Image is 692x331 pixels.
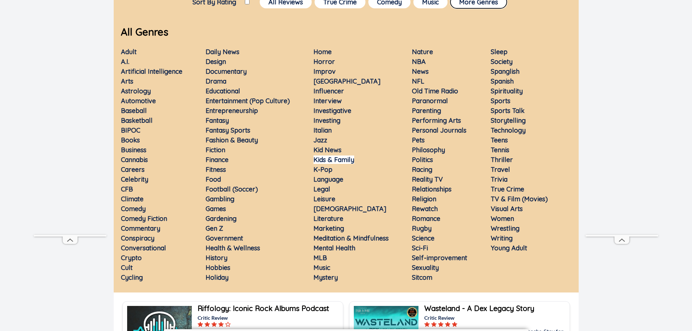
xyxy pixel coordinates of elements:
a: Nature [412,48,433,56]
a: Business [121,146,146,154]
a: Adult [121,48,137,56]
a: Performing Arts [412,116,461,125]
b: Wasteland - A Dex Legacy Story [424,304,534,313]
a: Marketing [313,224,344,233]
a: Thriller [491,156,513,164]
a: Kid News [313,146,341,154]
a: Climate [121,195,143,203]
a: Hobbies [206,263,230,272]
a: Artificial Intelligence [121,67,182,76]
a: Basketball [121,116,153,125]
a: [GEOGRAPHIC_DATA] [313,77,381,85]
a: Books [121,136,140,144]
a: Leisure [313,195,335,203]
a: Paranormal [412,97,448,105]
a: Writing [491,234,513,242]
a: Technology [491,126,526,134]
p: Critic Review [198,314,341,322]
a: NBA [412,57,426,66]
a: Influencer [313,87,344,95]
a: Daily News [206,48,239,56]
a: Society [491,57,513,66]
a: Wrestling [491,224,519,233]
a: K-Pop [313,165,332,174]
a: Romance [412,214,440,223]
a: Baseball [121,106,147,115]
a: Young Adult [491,244,527,252]
a: Comedy Fiction [121,214,167,223]
a: Health & Wellness [206,244,260,252]
a: Cult [121,263,133,272]
a: Science [412,234,434,242]
a: Holiday [206,273,228,282]
a: Religion [412,195,436,203]
a: Sitcom [412,273,432,282]
a: Sports Talk [491,106,525,115]
a: Comedy [121,205,146,213]
a: Pets [412,136,425,144]
a: Gardening [206,214,236,223]
a: Government [206,234,243,242]
a: Spanglish [491,67,519,76]
a: BIPOC [121,126,140,134]
a: Fiction [206,146,225,154]
a: Sleep [491,48,507,56]
a: TV & Film (Movies) [491,195,548,203]
a: Automotive [121,97,156,105]
a: NFL [412,77,424,85]
a: Spanish [491,77,514,85]
a: Jazz [313,136,327,144]
a: True Crime [491,185,524,193]
a: Mystery [313,273,338,282]
iframe: Advertisement [34,17,106,235]
iframe: Advertisement [586,17,658,235]
a: Careers [121,165,145,174]
a: Sexuality [412,263,439,272]
a: Rugby [412,224,432,233]
a: Sports [491,97,510,105]
a: [DEMOGRAPHIC_DATA] [313,205,387,213]
a: CFB [121,185,133,193]
a: Fitness [206,165,226,174]
a: Trivia [491,175,507,183]
a: Home [313,48,332,56]
a: Self-improvement [412,254,467,262]
a: Design [206,57,226,66]
a: Finance [206,156,228,164]
a: Improv [313,67,336,76]
a: Legal [313,185,330,193]
p: All Genres [114,24,579,40]
a: Philosophy [412,146,445,154]
a: Cannabis [121,156,148,164]
a: Arts [121,77,133,85]
a: Gambling [206,195,234,203]
a: Mental Health [313,244,355,252]
a: Educational [206,87,240,95]
a: Language [313,175,343,183]
a: Music [313,263,330,272]
a: Entertainment (Pop Culture) [206,97,290,105]
a: Investigative [313,106,351,115]
a: Rewatch [412,205,438,213]
a: Sci-Fi [412,244,428,252]
a: Fantasy [206,116,229,125]
a: Football (Soccer) [206,185,258,193]
a: Entrepreneurship [206,106,258,115]
a: Meditation & Mindfulness [313,234,389,242]
a: A.I. [121,57,129,66]
a: Kids & Family [313,156,354,164]
a: Travel [491,165,510,174]
a: Games [206,205,226,213]
a: Investing [313,116,340,125]
a: Fashion & Beauty [206,136,258,144]
a: Teens [491,136,508,144]
a: News [412,67,429,76]
a: Politics [412,156,433,164]
a: Cycling [121,273,143,282]
a: Gen Z [206,224,223,233]
a: Literature [313,214,343,223]
a: MLB [313,254,327,262]
a: History [206,254,227,262]
a: Reality TV [412,175,443,183]
p: Critic Review [424,314,568,322]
